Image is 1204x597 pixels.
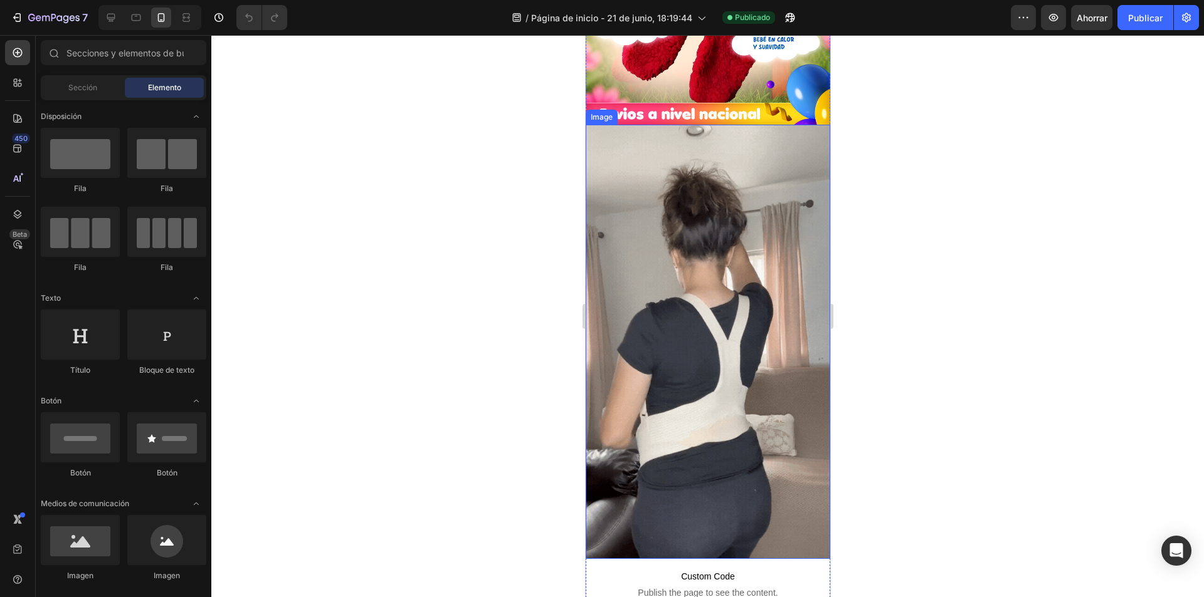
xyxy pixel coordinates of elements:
[67,571,93,580] font: Imagen
[157,468,177,477] font: Botón
[531,13,692,23] font: Página de inicio - 21 de junio, 18:19:44
[161,184,173,193] font: Fila
[236,5,287,30] div: Deshacer/Rehacer
[41,499,129,508] font: Medios de comunicación
[1117,5,1173,30] button: Publicar
[70,468,91,477] font: Botón
[5,5,93,30] button: 7
[74,262,87,272] font: Fila
[14,134,28,143] font: 450
[161,262,173,272] font: Fila
[154,571,180,580] font: Imagen
[1071,5,1112,30] button: Ahorrar
[186,391,206,411] span: Abrir con palanca
[148,83,181,92] font: Elemento
[1161,536,1191,566] div: Abrir Intercom Messenger
[525,13,529,23] font: /
[186,106,206,127] span: Abrir con palanca
[74,184,87,193] font: Fila
[41,293,61,303] font: Texto
[186,494,206,514] span: Abrir con palanca
[139,365,194,375] font: Bloque de texto
[70,365,90,375] font: Título
[41,40,206,65] input: Secciones y elementos de búsqueda
[586,35,830,597] iframe: Área de diseño
[1128,13,1163,23] font: Publicar
[82,11,88,24] font: 7
[13,230,27,239] font: Beta
[1077,13,1107,23] font: Ahorrar
[68,83,97,92] font: Sección
[735,13,770,22] font: Publicado
[41,396,61,405] font: Botón
[41,112,82,121] font: Disposición
[186,288,206,308] span: Abrir con palanca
